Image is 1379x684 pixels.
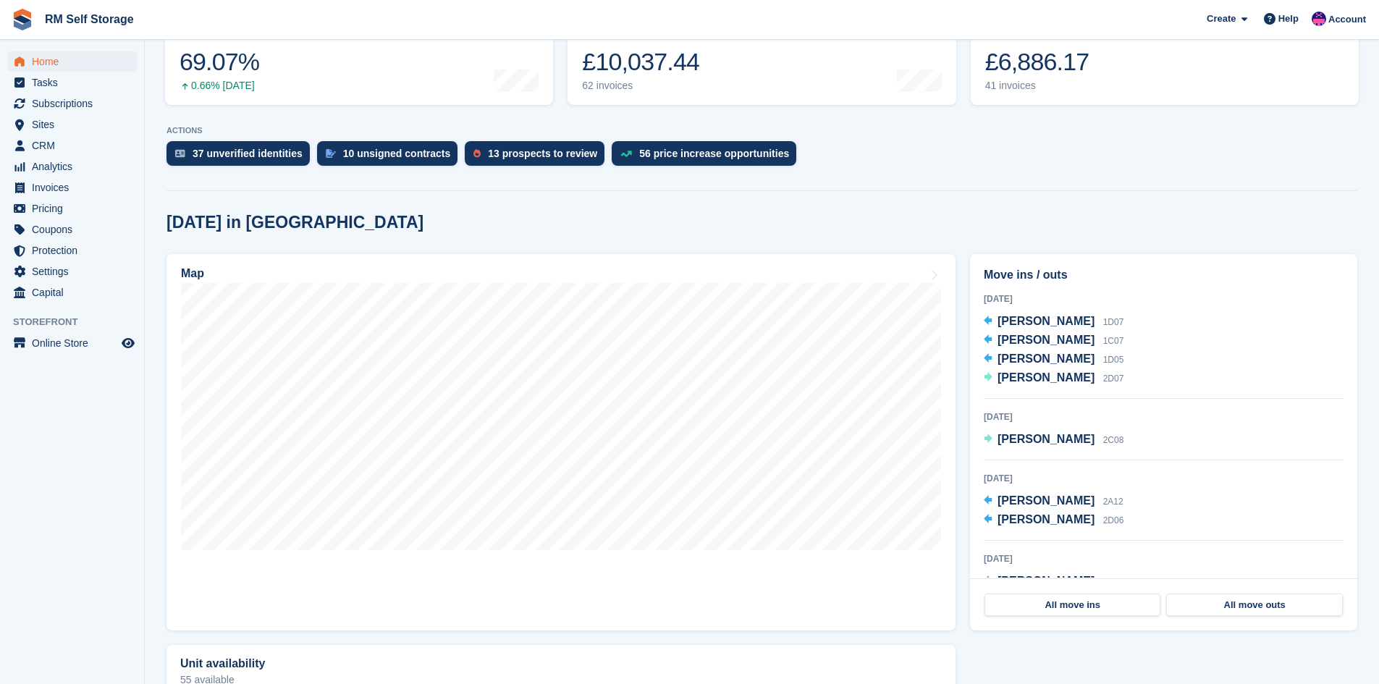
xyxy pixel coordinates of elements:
a: [PERSON_NAME] 1D05 [984,350,1123,369]
p: ACTIONS [166,126,1357,135]
div: 56 price increase opportunities [639,148,789,159]
span: Sites [32,114,119,135]
span: Not allocated [1103,577,1154,587]
a: RM Self Storage [39,7,140,31]
img: price_increase_opportunities-93ffe204e8149a01c8c9dc8f82e8f89637d9d84a8eef4429ea346261dce0b2c0.svg [620,151,632,157]
div: [DATE] [984,552,1344,565]
a: [PERSON_NAME] 2D06 [984,511,1123,530]
img: stora-icon-8386f47178a22dfd0bd8f6a31ec36ba5ce8667c1dd55bd0f319d3a0aa187defe.svg [12,9,33,30]
a: All move ins [984,594,1160,617]
span: 2D06 [1103,515,1124,525]
span: Online Store [32,333,119,353]
div: 10 unsigned contracts [343,148,451,159]
h2: [DATE] in [GEOGRAPHIC_DATA] [166,213,423,232]
h2: Map [181,267,204,280]
a: [PERSON_NAME] 1C07 [984,332,1123,350]
a: 56 price increase opportunities [612,141,804,173]
a: 10 unsigned contracts [317,141,465,173]
div: 41 invoices [985,80,1089,92]
div: [DATE] [984,292,1344,305]
a: menu [7,114,137,135]
span: Invoices [32,177,119,198]
a: Awaiting payment £6,886.17 41 invoices [971,13,1359,105]
span: [PERSON_NAME] [998,352,1095,365]
a: menu [7,72,137,93]
a: [PERSON_NAME] 1D07 [984,313,1123,332]
span: Coupons [32,219,119,240]
span: 1C07 [1103,336,1124,346]
span: CRM [32,135,119,156]
img: prospect-51fa495bee0391a8d652442698ab0144808aea92771e9ea1ae160a38d050c398.svg [473,149,481,158]
a: [PERSON_NAME] 2D07 [984,369,1123,388]
span: Tasks [32,72,119,93]
span: [PERSON_NAME] [998,371,1095,384]
a: [PERSON_NAME] 2C08 [984,431,1123,449]
span: Settings [32,261,119,282]
img: Roger Marsh [1312,12,1326,26]
span: Protection [32,240,119,261]
div: 37 unverified identities [193,148,303,159]
span: 2C08 [1103,435,1124,445]
a: Map [166,254,956,630]
a: menu [7,177,137,198]
a: menu [7,93,137,114]
div: [DATE] [984,410,1344,423]
div: £10,037.44 [582,47,699,77]
a: menu [7,51,137,72]
span: Capital [32,282,119,303]
span: [PERSON_NAME] [998,334,1095,346]
a: menu [7,282,137,303]
a: menu [7,333,137,353]
span: 1D05 [1103,355,1124,365]
span: Pricing [32,198,119,219]
span: Subscriptions [32,93,119,114]
span: 2A12 [1103,497,1123,507]
div: £6,886.17 [985,47,1089,77]
a: 13 prospects to review [465,141,612,173]
a: Occupancy 69.07% 0.66% [DATE] [165,13,553,105]
h2: Move ins / outs [984,266,1344,284]
span: 1D07 [1103,317,1124,327]
a: menu [7,219,137,240]
img: verify_identity-adf6edd0f0f0b5bbfe63781bf79b02c33cf7c696d77639b501bdc392416b5a36.svg [175,149,185,158]
a: [PERSON_NAME] 2A12 [984,492,1123,511]
span: [PERSON_NAME] [998,433,1095,445]
span: Help [1278,12,1299,26]
span: [PERSON_NAME] [998,575,1095,587]
span: Account [1328,12,1366,27]
a: Preview store [119,334,137,352]
a: All move outs [1166,594,1342,617]
div: 62 invoices [582,80,699,92]
span: [PERSON_NAME] [998,315,1095,327]
div: [DATE] [984,472,1344,485]
div: 69.07% [180,47,259,77]
a: menu [7,156,137,177]
a: Month-to-date sales £10,037.44 62 invoices [568,13,956,105]
a: [PERSON_NAME] Not allocated [984,573,1154,591]
span: Analytics [32,156,119,177]
a: menu [7,240,137,261]
span: Storefront [13,315,144,329]
a: menu [7,261,137,282]
img: contract_signature_icon-13c848040528278c33f63329250d36e43548de30e8caae1d1a13099fd9432cc5.svg [326,149,336,158]
div: 13 prospects to review [488,148,597,159]
h2: Unit availability [180,657,265,670]
div: 0.66% [DATE] [180,80,259,92]
a: menu [7,135,137,156]
a: 37 unverified identities [166,141,317,173]
span: Home [32,51,119,72]
span: Create [1207,12,1236,26]
a: menu [7,198,137,219]
span: [PERSON_NAME] [998,494,1095,507]
span: 2D07 [1103,373,1124,384]
span: [PERSON_NAME] [998,513,1095,525]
